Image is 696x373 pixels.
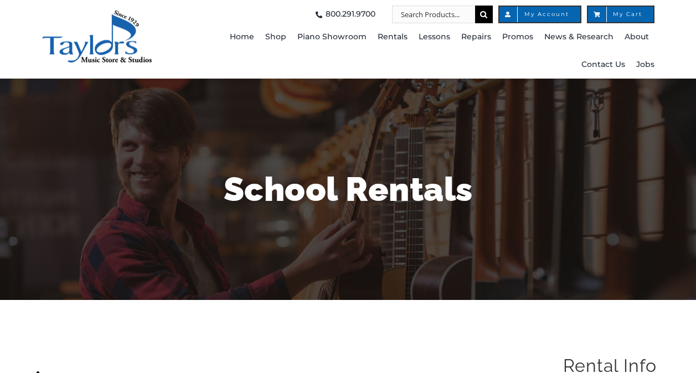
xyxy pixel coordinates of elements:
[265,28,286,46] span: Shop
[502,28,533,46] span: Promos
[201,6,654,23] nav: Top Right
[498,6,581,23] a: My Account
[265,23,286,51] a: Shop
[581,51,625,79] a: Contact Us
[587,6,654,23] a: My Cart
[544,23,613,51] a: News & Research
[42,8,152,19] a: taylors-music-store-west-chester
[625,28,649,46] span: About
[625,23,649,51] a: About
[461,28,491,46] span: Repairs
[419,23,450,51] a: Lessons
[201,23,654,79] nav: Main Menu
[461,23,491,51] a: Repairs
[326,6,375,23] span: 800.291.9700
[24,166,672,213] h1: School Rentals
[378,28,408,46] span: Rentals
[544,28,613,46] span: News & Research
[230,23,254,51] a: Home
[297,28,367,46] span: Piano Showroom
[636,56,654,74] span: Jobs
[378,23,408,51] a: Rentals
[511,12,569,17] span: My Account
[502,23,533,51] a: Promos
[581,56,625,74] span: Contact Us
[392,6,475,23] input: Search Products...
[599,12,642,17] span: My Cart
[475,6,493,23] input: Search
[636,51,654,79] a: Jobs
[312,6,375,23] a: 800.291.9700
[297,23,367,51] a: Piano Showroom
[419,28,450,46] span: Lessons
[230,28,254,46] span: Home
